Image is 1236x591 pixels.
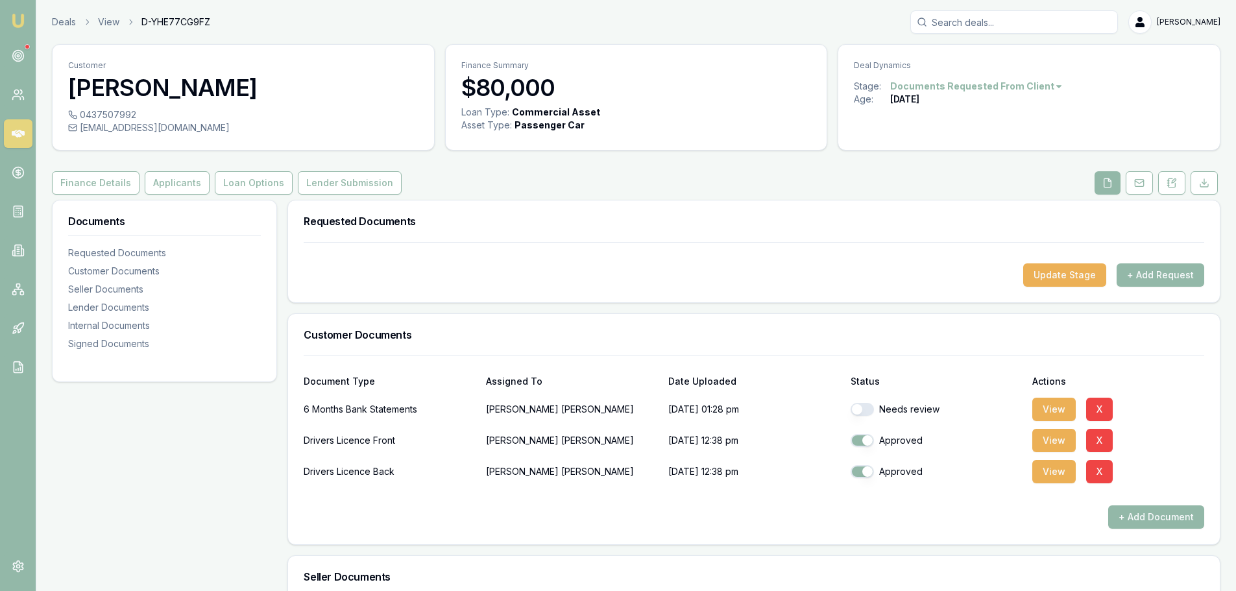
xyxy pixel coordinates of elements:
[304,377,476,386] div: Document Type
[461,119,512,132] div: Asset Type :
[304,396,476,422] div: 6 Months Bank Statements
[1086,460,1113,483] button: X
[1032,398,1076,421] button: View
[98,16,119,29] a: View
[68,60,418,71] p: Customer
[461,60,812,71] p: Finance Summary
[515,119,585,132] div: Passenger Car
[145,171,210,195] button: Applicants
[142,171,212,195] a: Applicants
[890,93,919,106] div: [DATE]
[298,171,402,195] button: Lender Submission
[68,337,261,350] div: Signed Documents
[141,16,210,29] span: D-YHE77CG9FZ
[1157,17,1220,27] span: [PERSON_NAME]
[486,428,658,453] p: [PERSON_NAME] [PERSON_NAME]
[512,106,600,119] div: Commercial Asset
[68,247,261,259] div: Requested Documents
[851,403,1023,416] div: Needs review
[890,80,1063,93] button: Documents Requested From Client
[304,459,476,485] div: Drivers Licence Back
[1117,263,1204,287] button: + Add Request
[1023,263,1106,287] button: Update Stage
[1108,505,1204,529] button: + Add Document
[212,171,295,195] a: Loan Options
[461,106,509,119] div: Loan Type:
[52,16,76,29] a: Deals
[668,428,840,453] p: [DATE] 12:38 pm
[851,465,1023,478] div: Approved
[1086,429,1113,452] button: X
[668,396,840,422] p: [DATE] 01:28 pm
[486,377,658,386] div: Assigned To
[52,171,142,195] a: Finance Details
[668,459,840,485] p: [DATE] 12:38 pm
[854,93,890,106] div: Age:
[68,108,418,121] div: 0437507992
[304,428,476,453] div: Drivers Licence Front
[668,377,840,386] div: Date Uploaded
[1032,377,1204,386] div: Actions
[10,13,26,29] img: emu-icon-u.png
[1032,460,1076,483] button: View
[68,265,261,278] div: Customer Documents
[486,459,658,485] p: [PERSON_NAME] [PERSON_NAME]
[68,216,261,226] h3: Documents
[854,80,890,93] div: Stage:
[851,377,1023,386] div: Status
[68,319,261,332] div: Internal Documents
[304,216,1204,226] h3: Requested Documents
[52,171,139,195] button: Finance Details
[295,171,404,195] a: Lender Submission
[1086,398,1113,421] button: X
[851,434,1023,447] div: Approved
[215,171,293,195] button: Loan Options
[910,10,1118,34] input: Search deals
[304,330,1204,340] h3: Customer Documents
[68,301,261,314] div: Lender Documents
[854,60,1204,71] p: Deal Dynamics
[486,396,658,422] p: [PERSON_NAME] [PERSON_NAME]
[304,572,1204,582] h3: Seller Documents
[68,75,418,101] h3: [PERSON_NAME]
[68,121,418,134] div: [EMAIL_ADDRESS][DOMAIN_NAME]
[461,75,812,101] h3: $80,000
[52,16,210,29] nav: breadcrumb
[68,283,261,296] div: Seller Documents
[1032,429,1076,452] button: View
